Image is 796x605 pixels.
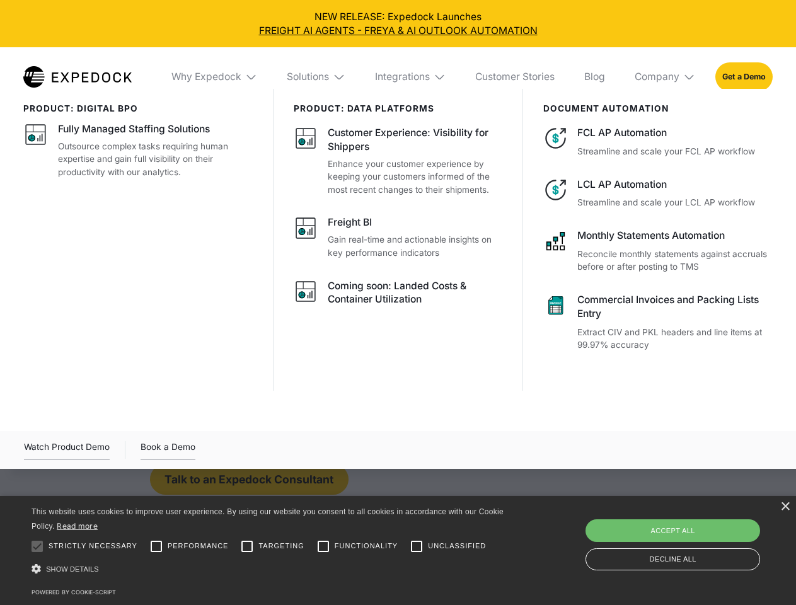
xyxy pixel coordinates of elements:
a: Customer Stories [465,47,564,107]
div: document automation [543,103,773,113]
div: Integrations [375,71,430,83]
span: Strictly necessary [49,541,137,551]
p: Outsource complex tasks requiring human expertise and gain full visibility on their productivity ... [58,140,253,179]
a: Monthly Statements AutomationReconcile monthly statements against accruals before or after postin... [543,229,773,274]
a: Commercial Invoices and Packing Lists EntryExtract CIV and PKL headers and line items at 99.97% a... [543,293,773,352]
div: Why Expedock [161,47,267,107]
div: Solutions [287,71,329,83]
div: Fully Managed Staffing Solutions [58,122,210,136]
div: Why Expedock [171,71,241,83]
a: Read more [57,521,98,531]
iframe: Chat Widget [586,469,796,605]
a: FREIGHT AI AGENTS - FREYA & AI OUTLOOK AUTOMATION [10,24,787,38]
a: Blog [574,47,614,107]
a: Powered by cookie-script [32,589,116,596]
div: Coming soon: Landed Costs & Container Utilization [328,279,503,307]
span: Functionality [335,541,398,551]
div: Watch Product Demo [24,440,110,460]
div: LCL AP Automation [577,178,772,192]
a: Book a Demo [141,440,195,460]
p: Reconcile monthly statements against accruals before or after posting to TMS [577,248,772,274]
div: Show details [32,561,508,578]
div: NEW RELEASE: Expedock Launches [10,10,787,38]
span: Unclassified [428,541,486,551]
p: Extract CIV and PKL headers and line items at 99.97% accuracy [577,326,772,352]
span: Show details [46,565,99,573]
span: Targeting [258,541,304,551]
a: Customer Experience: Visibility for ShippersEnhance your customer experience by keeping your cust... [294,126,504,196]
a: LCL AP AutomationStreamline and scale your LCL AP workflow [543,178,773,209]
a: FCL AP AutomationStreamline and scale your FCL AP workflow [543,126,773,158]
div: Company [635,71,679,83]
div: Company [625,47,705,107]
span: This website uses cookies to improve user experience. By using our website you consent to all coo... [32,507,504,531]
div: Commercial Invoices and Packing Lists Entry [577,293,772,321]
p: Streamline and scale your LCL AP workflow [577,196,772,209]
span: Performance [168,541,229,551]
div: product: digital bpo [23,103,253,113]
p: Streamline and scale your FCL AP workflow [577,145,772,158]
div: Integrations [365,47,456,107]
div: Freight BI [328,216,372,229]
div: PRODUCT: data platforms [294,103,504,113]
p: Enhance your customer experience by keeping your customers informed of the most recent changes to... [328,158,503,197]
div: Monthly Statements Automation [577,229,772,243]
div: Customer Experience: Visibility for Shippers [328,126,503,154]
div: Solutions [277,47,355,107]
a: Get a Demo [715,62,773,91]
a: Fully Managed Staffing SolutionsOutsource complex tasks requiring human expertise and gain full v... [23,122,253,178]
div: FCL AP Automation [577,126,772,140]
a: open lightbox [24,440,110,460]
a: Freight BIGain real-time and actionable insights on key performance indicators [294,216,504,259]
p: Gain real-time and actionable insights on key performance indicators [328,233,503,259]
a: Coming soon: Landed Costs & Container Utilization [294,279,504,311]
